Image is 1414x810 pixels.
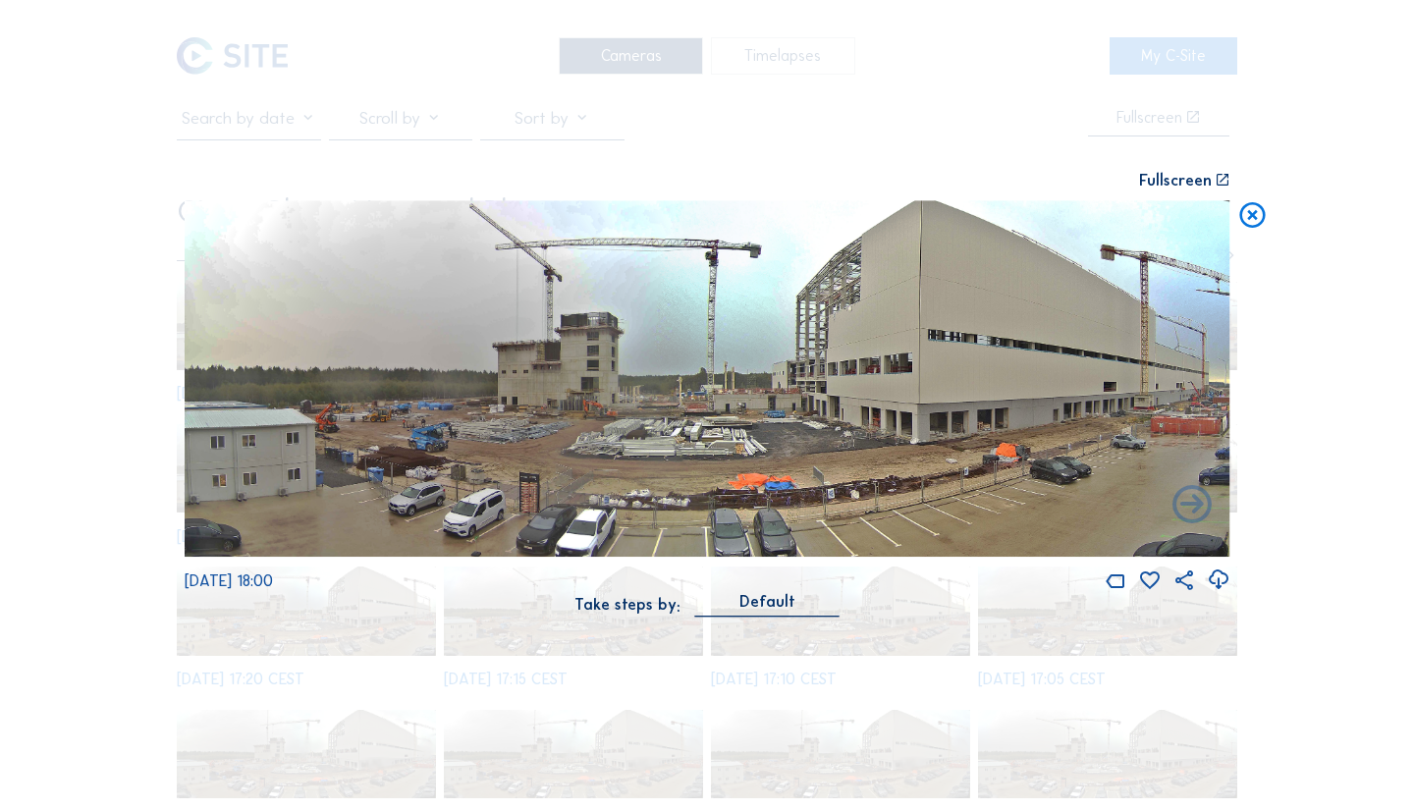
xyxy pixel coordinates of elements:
div: Default [695,593,840,616]
span: [DATE] 18:00 [185,571,273,590]
img: Image [185,200,1230,557]
div: Take steps by: [574,598,680,614]
div: Fullscreen [1139,173,1212,189]
i: Back [1169,484,1216,531]
div: Default [739,593,795,611]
